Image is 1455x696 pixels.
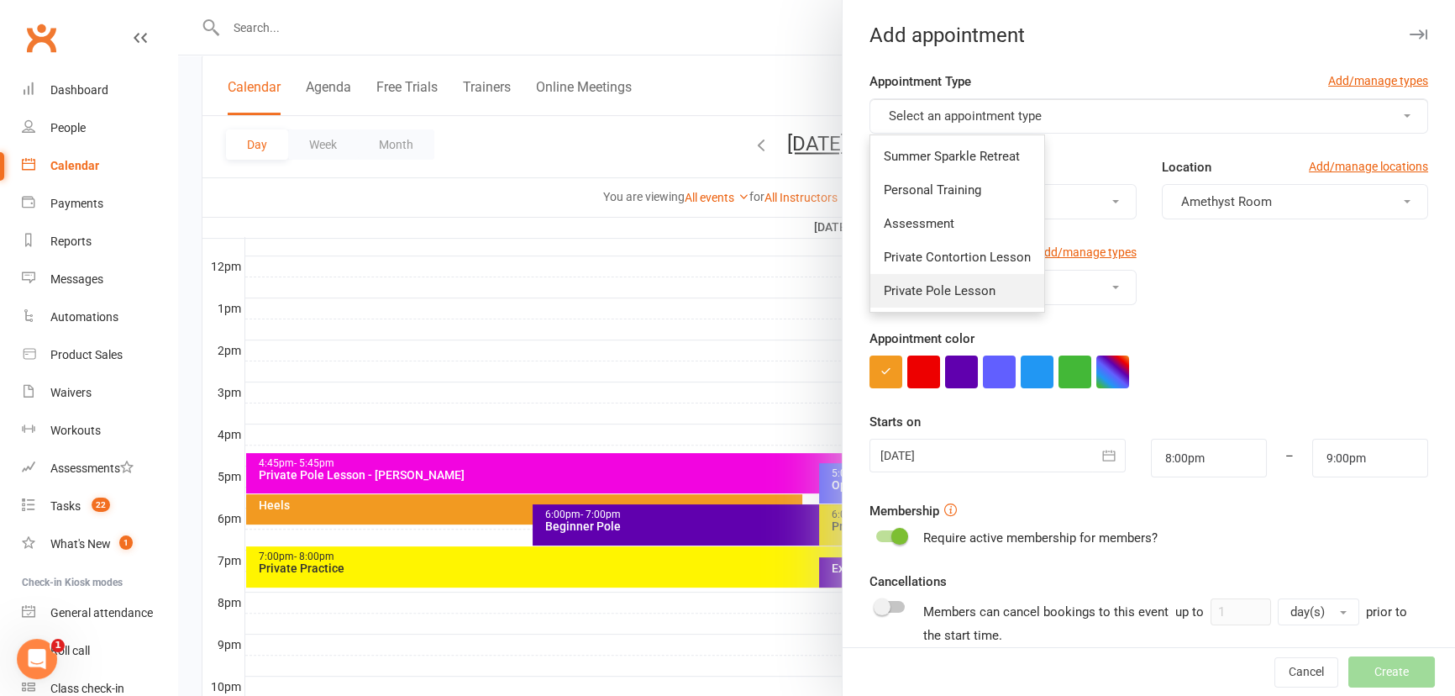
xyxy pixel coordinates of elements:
[884,182,981,198] span: Personal Training
[869,412,921,432] label: Starts on
[22,632,177,670] a: Roll call
[51,639,65,652] span: 1
[50,682,124,695] div: Class check-in
[1181,194,1272,209] span: Amethyst Room
[50,83,108,97] div: Dashboard
[1274,657,1338,688] button: Cancel
[22,594,177,632] a: General attendance kiosk mode
[870,274,1044,308] a: Private Pole Lesson
[1309,157,1428,176] a: Add/manage locations
[22,185,177,223] a: Payments
[50,424,101,437] div: Workouts
[22,147,177,185] a: Calendar
[22,109,177,147] a: People
[50,461,134,475] div: Assessments
[1037,243,1137,261] a: Add/manage types
[870,207,1044,240] a: Assessment
[884,283,995,298] span: Private Pole Lesson
[22,298,177,336] a: Automations
[889,108,1042,124] span: Select an appointment type
[1328,71,1428,90] a: Add/manage types
[22,488,177,525] a: Tasks 22
[870,240,1044,274] a: Private Contortion Lesson
[923,528,1158,548] div: Require active membership for members?
[20,17,62,59] a: Clubworx
[870,140,1044,173] a: Summer Sparkle Retreat
[843,24,1455,47] div: Add appointment
[50,235,92,248] div: Reports
[119,535,133,550] span: 1
[869,501,939,521] label: Membership
[50,197,103,210] div: Payments
[50,121,86,134] div: People
[50,159,99,172] div: Calendar
[869,329,974,349] label: Appointment color
[870,173,1044,207] a: Personal Training
[1162,157,1211,177] label: Location
[22,450,177,488] a: Assessments
[50,499,81,513] div: Tasks
[923,598,1428,646] div: Members can cancel bookings to this event
[1278,598,1359,625] button: day(s)
[1175,598,1359,625] div: up to
[50,644,90,657] div: Roll call
[50,386,92,399] div: Waivers
[1290,604,1325,620] span: day(s)
[92,498,110,512] span: 22
[884,216,954,231] span: Assessment
[22,525,177,563] a: What's New1
[50,537,111,551] div: What's New
[22,223,177,261] a: Reports
[869,98,1428,134] button: Select an appointment type
[884,250,1031,265] span: Private Contortion Lesson
[22,261,177,298] a: Messages
[50,310,118,324] div: Automations
[869,572,947,592] label: Cancellations
[17,639,57,679] iframe: Intercom live chat
[22,71,177,109] a: Dashboard
[50,606,153,620] div: General attendance
[22,374,177,412] a: Waivers
[884,149,1020,164] span: Summer Sparkle Retreat
[1162,184,1428,219] button: Amethyst Room
[22,412,177,450] a: Workouts
[22,336,177,374] a: Product Sales
[50,348,123,361] div: Product Sales
[869,71,971,92] label: Appointment Type
[50,272,103,286] div: Messages
[1266,439,1313,477] div: –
